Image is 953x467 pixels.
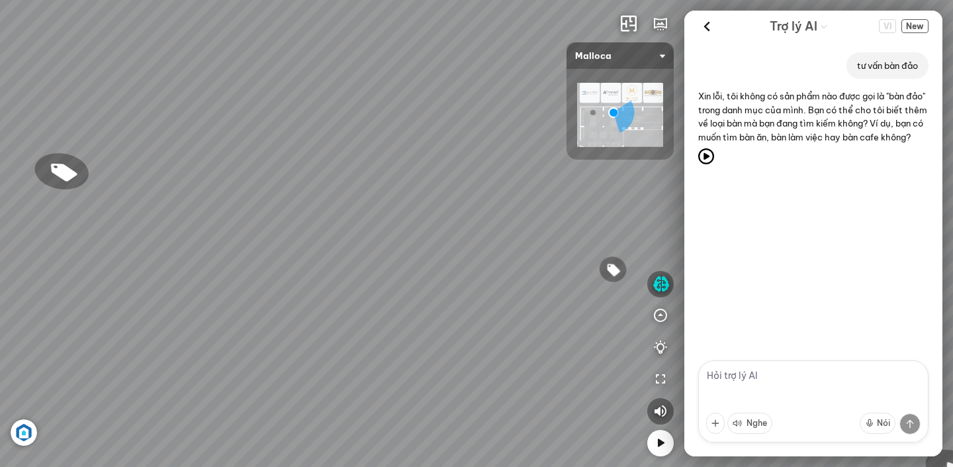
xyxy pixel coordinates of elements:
[11,419,37,446] img: Artboard_6_4x_1_F4RHW9YJWHU.jpg
[901,19,929,33] span: New
[770,17,817,36] span: Trợ lý AI
[901,19,929,33] button: New Chat
[770,16,828,36] div: AI Guide options
[857,59,918,72] p: tư vấn bàn đảo
[698,89,929,144] p: Xin lỗi, tôi không có sản phẩm nào được gọi là "bàn đảo" trong danh mục của mình. Bạn có thể cho ...
[727,413,772,434] button: Nghe
[577,83,663,147] img: 00_KXHYH3JVN6E4.png
[860,413,895,434] button: Nói
[879,19,896,33] button: Change language
[879,19,896,33] span: VI
[575,42,665,69] span: Malloca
